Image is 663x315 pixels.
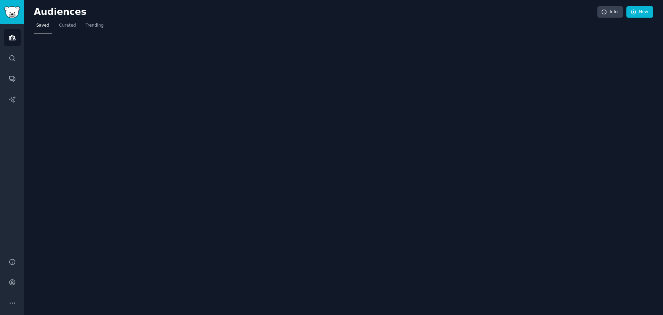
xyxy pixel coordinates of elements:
img: GummySearch logo [4,6,20,18]
span: Saved [36,22,49,29]
a: Curated [57,20,78,34]
a: Info [597,6,623,18]
a: Saved [34,20,52,34]
a: New [626,6,653,18]
h2: Audiences [34,7,597,18]
span: Trending [86,22,104,29]
a: Trending [83,20,106,34]
span: Curated [59,22,76,29]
